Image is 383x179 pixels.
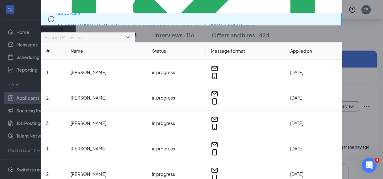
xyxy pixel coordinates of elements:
[147,136,206,161] td: in progress
[147,111,206,136] td: in progress
[58,7,339,19] p: 1 applicant
[285,85,342,111] td: [DATE]
[375,158,380,163] span: 3
[46,146,49,151] span: 1
[66,42,147,60] th: Name
[46,95,49,100] span: 2
[147,85,206,111] td: in progress
[66,136,147,161] td: [PERSON_NAME]
[211,90,218,98] svg: Email
[46,171,49,177] span: 2
[211,149,218,156] svg: MobileSms
[66,60,147,85] td: [PERSON_NAME]
[285,111,342,136] td: [DATE]
[211,116,218,123] svg: Email
[211,98,218,105] svg: MobileSms
[206,42,285,60] th: Message format
[285,136,342,161] td: [DATE]
[58,19,339,32] p: [DEMOGRAPHIC_DATA]-fil-A Hospitality Team member Early morning · [PERSON_NAME] Highway
[147,42,206,60] th: Status
[211,166,218,174] svg: Email
[66,85,147,111] td: [PERSON_NAME]
[211,123,218,131] svg: MobileSms
[211,72,218,80] svg: MobileSms
[211,141,218,149] svg: Email
[46,69,49,75] span: 1
[41,25,337,32] p: Next stage :
[66,111,147,136] td: [PERSON_NAME]
[285,42,342,60] th: Applied on
[285,60,342,85] td: [DATE]
[41,42,66,60] th: #
[362,158,377,173] iframe: Intercom live chat
[46,120,49,126] span: 3
[47,15,55,23] svg: Circle
[211,65,218,72] svg: Email
[147,60,206,85] td: in progress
